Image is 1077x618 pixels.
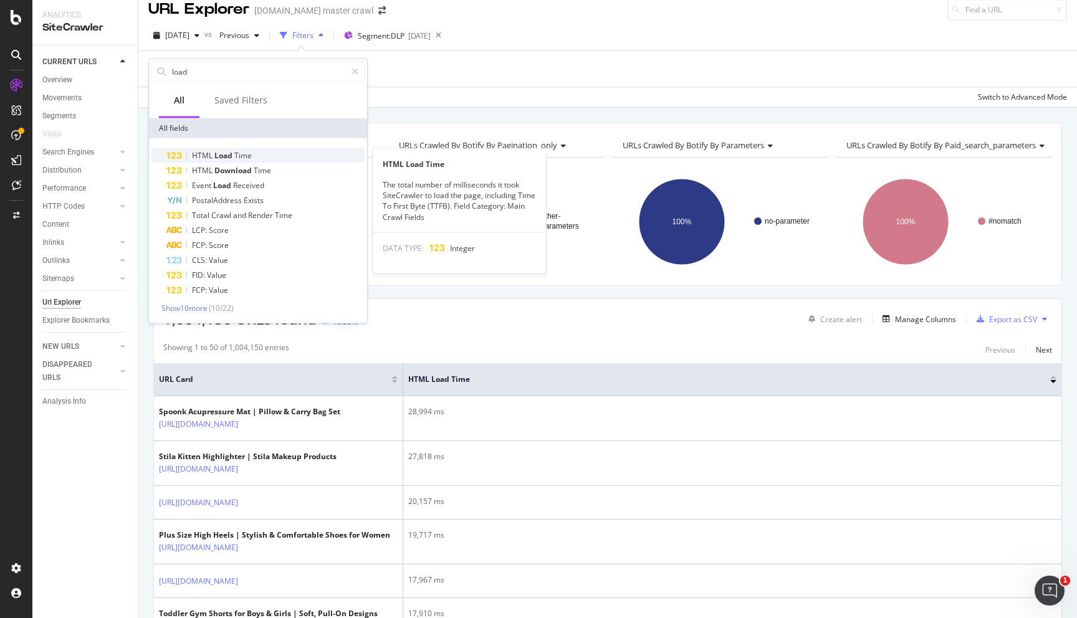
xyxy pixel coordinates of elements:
[373,159,546,169] div: HTML Load Time
[396,135,593,155] h4: URLs Crawled By Botify By pagination_only
[149,118,367,138] div: All fields
[42,55,117,69] a: CURRENT URLS
[985,345,1015,355] div: Previous
[192,270,207,280] span: FID:
[159,541,238,554] a: [URL][DOMAIN_NAME]
[42,395,86,408] div: Analysis Info
[233,210,248,221] span: and
[844,135,1055,155] h4: URLs Crawled By Botify By paid_search_parameters
[835,168,1052,276] svg: A chart.
[275,210,292,221] span: Time
[163,342,289,357] div: Showing 1 to 50 of 1,004,150 entries
[972,309,1037,329] button: Export as CSV
[209,225,229,235] span: Score
[254,165,271,176] span: Time
[42,92,129,105] a: Movements
[623,140,764,151] span: URLs Crawled By Botify By parameters
[42,74,72,87] div: Overview
[408,31,431,41] div: [DATE]
[159,575,238,587] a: [URL][DOMAIN_NAME]
[978,92,1067,102] div: Switch to Advanced Mode
[42,296,81,309] div: Url Explorer
[209,255,228,265] span: Value
[339,26,431,45] button: Segment:DLP[DATE]
[611,168,828,276] svg: A chart.
[408,530,1056,541] div: 19,717 ms
[42,55,97,69] div: CURRENT URLS
[42,218,129,231] a: Content
[159,463,238,475] a: [URL][DOMAIN_NAME]
[42,92,82,105] div: Movements
[408,574,1056,586] div: 17,967 ms
[358,31,404,41] span: Segment: DLP
[161,303,208,313] span: Show 10 more
[42,10,128,21] div: Analytics
[214,30,249,40] span: Previous
[42,200,85,213] div: HTTP Codes
[211,210,233,221] span: Crawl
[42,254,117,267] a: Outlinks
[1036,345,1052,355] div: Next
[213,180,233,191] span: Load
[42,358,105,384] div: DISAPPEARED URLS
[42,218,69,231] div: Content
[988,217,1022,226] text: #nomatch
[42,314,110,327] div: Explorer Bookmarks
[541,222,579,231] text: parameters
[204,29,214,39] span: vs
[541,212,560,221] text: other-
[1060,576,1070,586] span: 1
[248,210,275,221] span: Render
[192,225,209,235] span: LCP:
[192,285,209,295] span: FCP:
[42,128,61,141] div: Visits
[42,272,74,285] div: Sitemaps
[233,180,264,191] span: Received
[42,110,76,123] div: Segments
[159,374,388,385] span: URL Card
[42,128,74,141] a: Visits
[42,146,117,159] a: Search Engines
[209,240,229,250] span: Score
[275,26,328,45] button: Filters
[408,451,1056,462] div: 27,818 ms
[42,164,117,177] a: Distribution
[985,342,1015,357] button: Previous
[207,270,226,280] span: Value
[192,195,244,206] span: PostalAddress
[42,74,129,87] a: Overview
[192,210,211,221] span: Total
[1036,342,1052,357] button: Next
[214,150,234,161] span: Load
[192,240,209,250] span: FCP:
[383,242,424,253] span: DATA TYPE:
[408,496,1056,507] div: 20,157 ms
[214,94,267,107] div: Saved Filters
[214,26,264,45] button: Previous
[159,497,238,509] a: [URL][DOMAIN_NAME]
[244,195,264,206] span: Exists
[42,340,117,353] a: NEW URLS
[408,374,1032,385] span: HTML Load Time
[673,217,692,226] text: 100%
[373,179,546,222] div: The total number of milliseconds it took SiteCrawler to load the page, including Time To First By...
[42,236,64,249] div: Inlinks
[399,140,557,151] span: URLs Crawled By Botify By pagination_only
[171,62,346,81] input: Search by field name
[620,135,817,155] h4: URLs Crawled By Botify By parameters
[803,309,862,329] button: Create alert
[192,255,209,265] span: CLS:
[42,395,129,408] a: Analysis Info
[192,180,213,191] span: Event
[1035,576,1065,606] iframe: Intercom live chat
[42,110,129,123] a: Segments
[159,451,337,462] div: Stila Kitten Highlighter | Stila Makeup Products
[159,530,390,541] div: Plus Size High Heels | Stylish & Comfortable Shoes for Women
[42,200,117,213] a: HTTP Codes
[292,30,314,40] div: Filters
[192,165,214,176] span: HTML
[42,358,117,384] a: DISAPPEARED URLS
[159,406,340,417] div: Spoonk Acupressure Mat | Pillow & Carry Bag Set
[896,217,916,226] text: 100%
